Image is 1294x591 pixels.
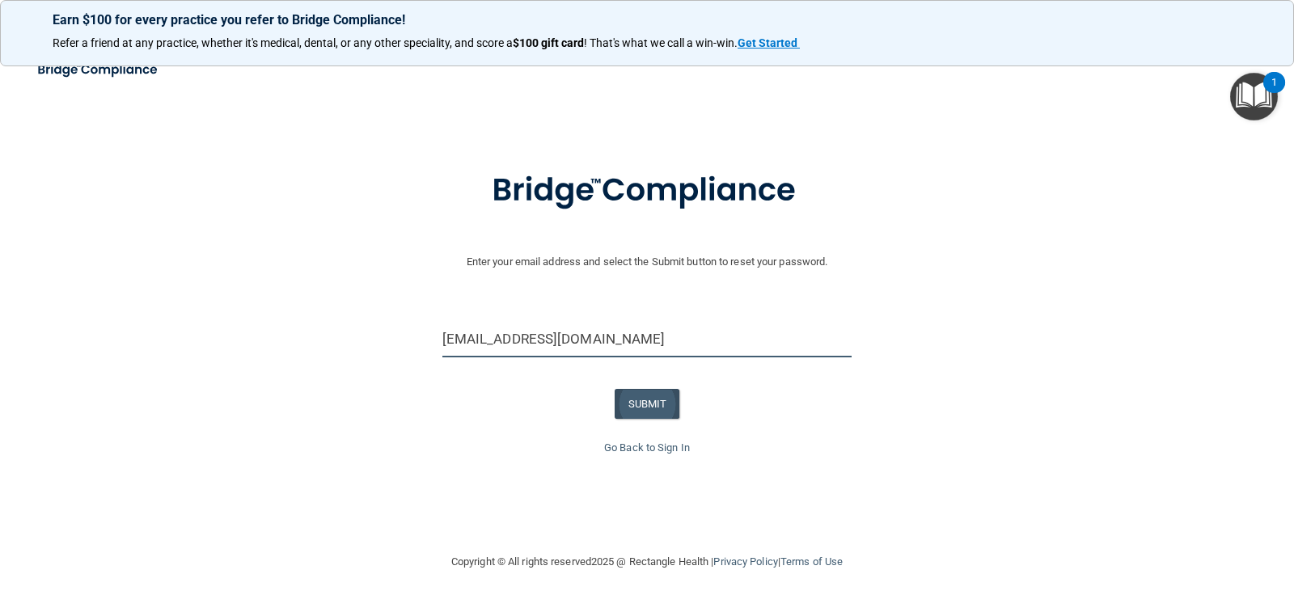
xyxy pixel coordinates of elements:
[713,555,777,568] a: Privacy Policy
[780,555,843,568] a: Terms of Use
[459,149,835,233] img: bridge_compliance_login_screen.278c3ca4.svg
[584,36,738,49] span: ! That's what we call a win-win.
[604,441,690,454] a: Go Back to Sign In
[1271,82,1277,103] div: 1
[442,321,852,357] input: Email
[615,389,680,419] button: SUBMIT
[513,36,584,49] strong: $100 gift card
[352,536,942,588] div: Copyright © All rights reserved 2025 @ Rectangle Health | |
[24,53,173,87] img: bridge_compliance_login_screen.278c3ca4.svg
[738,36,797,49] strong: Get Started
[1230,73,1278,120] button: Open Resource Center, 1 new notification
[738,36,800,49] a: Get Started
[53,36,513,49] span: Refer a friend at any practice, whether it's medical, dental, or any other speciality, and score a
[53,12,1241,27] p: Earn $100 for every practice you refer to Bridge Compliance!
